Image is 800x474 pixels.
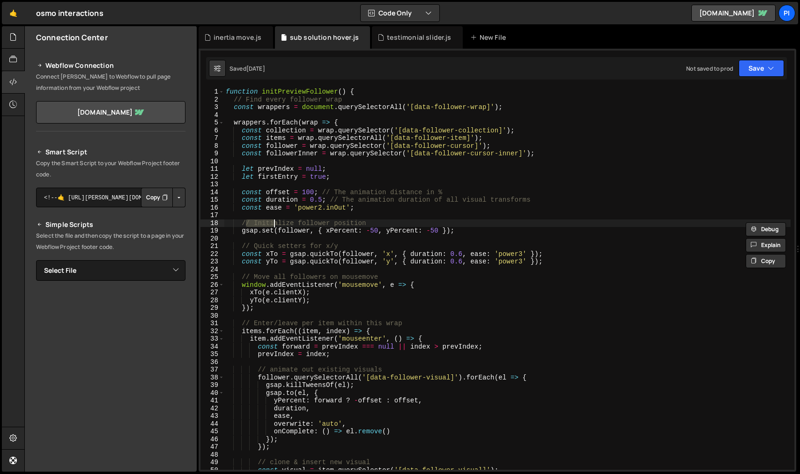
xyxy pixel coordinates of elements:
[200,219,224,227] div: 18
[200,119,224,127] div: 5
[200,235,224,243] div: 20
[200,273,224,281] div: 25
[200,289,224,297] div: 27
[200,165,224,173] div: 11
[200,459,224,467] div: 49
[200,258,224,266] div: 23
[200,281,224,289] div: 26
[746,222,786,236] button: Debug
[200,227,224,235] div: 19
[200,266,224,274] div: 24
[200,335,224,343] div: 33
[200,142,224,150] div: 8
[200,397,224,405] div: 41
[200,181,224,189] div: 13
[200,443,224,451] div: 47
[470,33,510,42] div: New File
[2,2,25,24] a: 🤙
[200,328,224,335] div: 32
[200,304,224,312] div: 29
[200,250,224,258] div: 22
[36,71,185,94] p: Connect [PERSON_NAME] to Webflow to pull page information from your Webflow project
[686,65,733,73] div: Not saved to prod
[200,297,224,305] div: 28
[36,60,185,71] h2: Webflow Connection
[214,33,261,42] div: inertia move.js
[36,101,185,124] a: [DOMAIN_NAME]
[200,103,224,111] div: 3
[200,242,224,250] div: 21
[200,320,224,328] div: 31
[200,189,224,197] div: 14
[230,65,265,73] div: Saved
[36,219,185,230] h2: Simple Scripts
[36,296,186,380] iframe: YouTube video player
[200,451,224,459] div: 48
[200,350,224,358] div: 35
[200,204,224,212] div: 16
[200,358,224,366] div: 36
[200,428,224,436] div: 45
[290,33,359,42] div: sub solution hover.js
[200,420,224,428] div: 44
[200,381,224,389] div: 39
[746,238,786,252] button: Explain
[200,436,224,444] div: 46
[200,88,224,96] div: 1
[387,33,451,42] div: testimonial slider.js
[200,343,224,351] div: 34
[200,134,224,142] div: 7
[36,386,186,471] iframe: YouTube video player
[361,5,439,22] button: Code Only
[200,150,224,158] div: 9
[746,254,786,268] button: Copy
[36,158,185,180] p: Copy the Smart Script to your Webflow Project footer code.
[141,188,185,207] div: Button group with nested dropdown
[200,366,224,374] div: 37
[36,146,185,158] h2: Smart Script
[200,158,224,166] div: 10
[778,5,795,22] a: pi
[246,65,265,73] div: [DATE]
[200,312,224,320] div: 30
[200,405,224,413] div: 42
[36,7,104,19] div: osmo interactions
[200,389,224,397] div: 40
[200,412,224,420] div: 43
[141,188,173,207] button: Copy
[200,96,224,104] div: 2
[36,32,108,43] h2: Connection Center
[200,211,224,219] div: 17
[200,127,224,135] div: 6
[200,196,224,204] div: 15
[200,111,224,119] div: 4
[691,5,776,22] a: [DOMAIN_NAME]
[200,173,224,181] div: 12
[200,374,224,382] div: 38
[36,230,185,253] p: Select the file and then copy the script to a page in your Webflow Project footer code.
[739,60,784,77] button: Save
[36,188,185,207] textarea: <!--🤙 [URL][PERSON_NAME][DOMAIN_NAME]> <script>document.addEventListener("DOMContentLoaded", func...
